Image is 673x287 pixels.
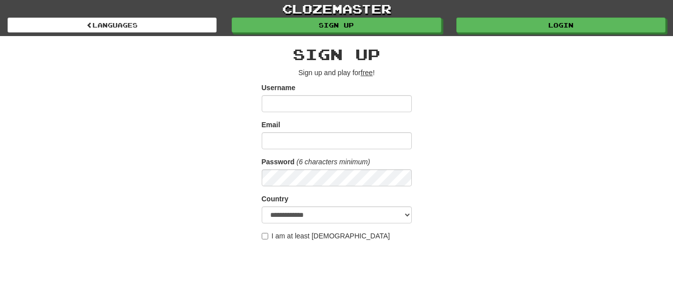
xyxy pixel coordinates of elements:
[262,120,280,130] label: Email
[262,46,412,63] h2: Sign up
[262,194,289,204] label: Country
[262,246,414,285] iframe: reCAPTCHA
[361,69,373,77] u: free
[297,158,370,166] em: (6 characters minimum)
[262,233,268,239] input: I am at least [DEMOGRAPHIC_DATA]
[262,231,390,241] label: I am at least [DEMOGRAPHIC_DATA]
[232,18,441,33] a: Sign up
[262,83,296,93] label: Username
[8,18,217,33] a: Languages
[262,157,295,167] label: Password
[456,18,665,33] a: Login
[262,68,412,78] p: Sign up and play for !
